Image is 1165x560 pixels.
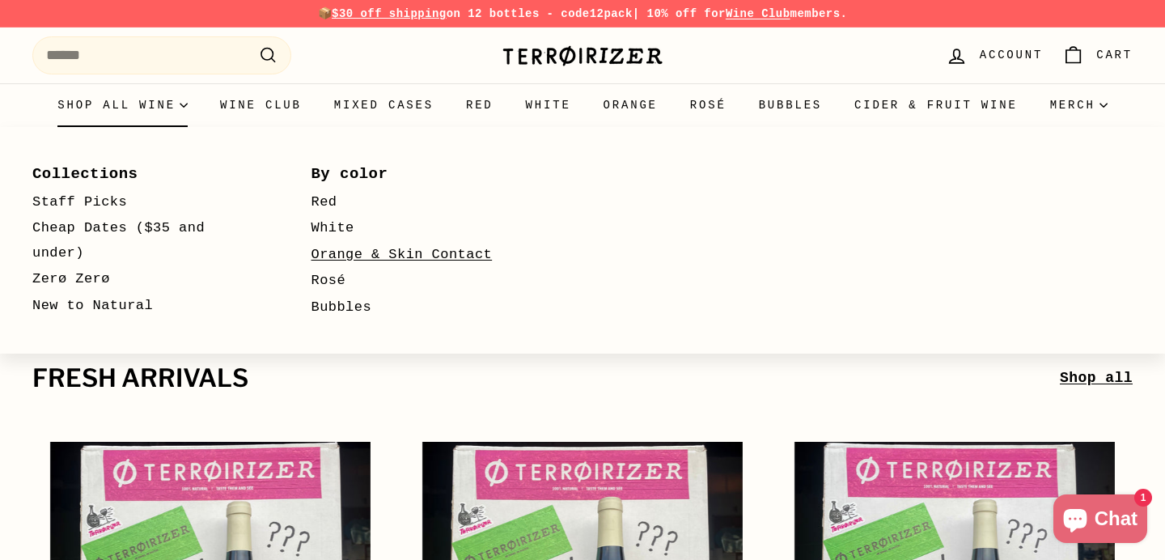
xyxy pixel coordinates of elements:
[311,242,544,269] a: Orange & Skin Contact
[32,365,1060,392] h2: fresh arrivals
[587,83,674,127] a: Orange
[838,83,1034,127] a: Cider & Fruit Wine
[32,215,265,266] a: Cheap Dates ($35 and under)
[32,266,265,293] a: Zerø Zerø
[1048,494,1152,547] inbox-online-store-chat: Shopify online store chat
[1060,367,1133,390] a: Shop all
[311,295,544,321] a: Bubbles
[1034,83,1124,127] summary: Merch
[32,189,265,216] a: Staff Picks
[311,159,544,189] a: By color
[510,83,587,127] a: White
[743,83,838,127] a: Bubbles
[674,83,743,127] a: Rosé
[936,32,1053,79] a: Account
[1053,32,1142,79] a: Cart
[311,215,544,242] a: White
[318,83,450,127] a: Mixed Cases
[980,46,1043,64] span: Account
[332,7,447,20] span: $30 off shipping
[450,83,510,127] a: Red
[311,268,544,295] a: Rosé
[32,159,265,189] a: Collections
[204,83,318,127] a: Wine Club
[41,83,204,127] summary: Shop all wine
[726,7,790,20] a: Wine Club
[311,189,544,216] a: Red
[590,7,633,20] strong: 12pack
[32,293,265,320] a: New to Natural
[32,5,1133,23] p: 📦 on 12 bottles - code | 10% off for members.
[1096,46,1133,64] span: Cart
